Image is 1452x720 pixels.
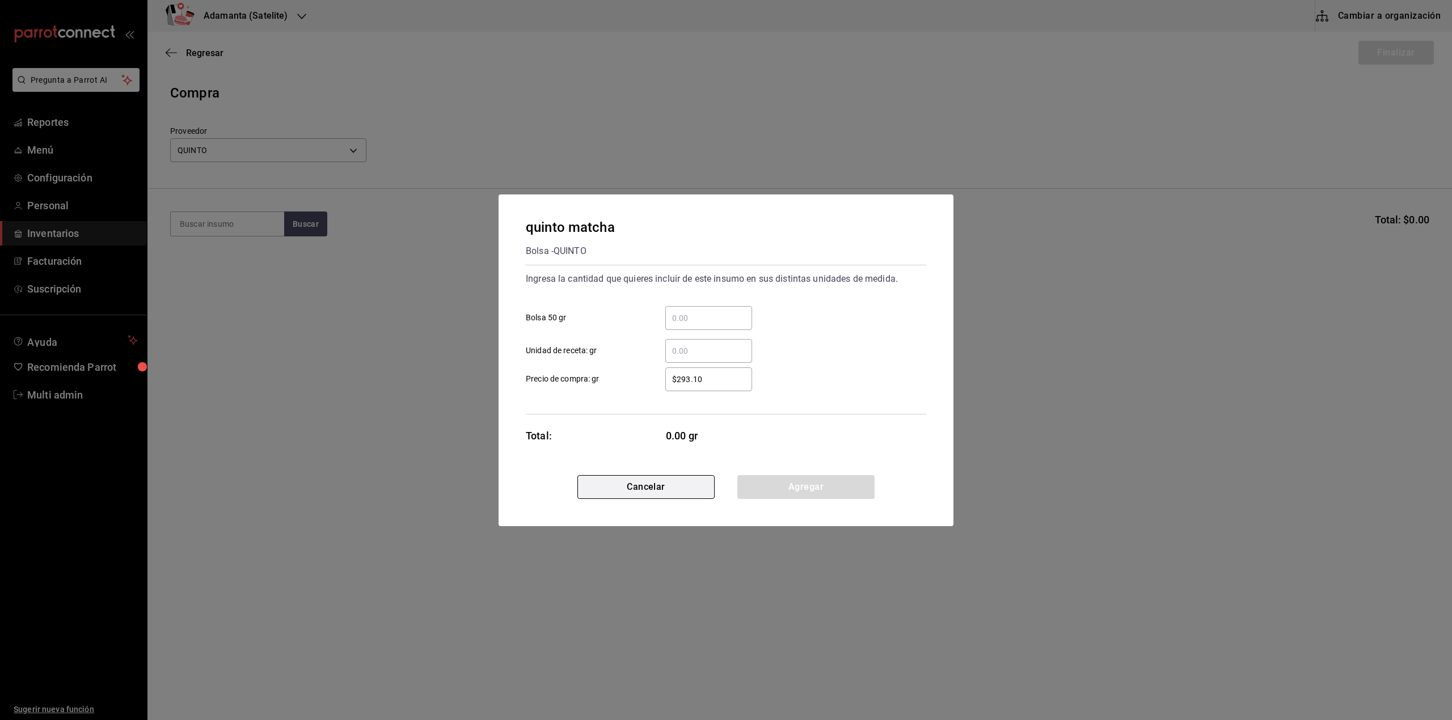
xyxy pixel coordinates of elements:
[526,312,566,324] span: Bolsa 50 gr
[526,270,926,288] div: Ingresa la cantidad que quieres incluir de este insumo en sus distintas unidades de medida.
[526,373,600,385] span: Precio de compra: gr
[665,372,752,386] input: Precio de compra: gr
[577,475,715,499] button: Cancelar
[665,311,752,325] input: Bolsa 50 gr
[526,345,597,357] span: Unidad de receta: gr
[666,428,753,443] span: 0.00 gr
[526,428,552,443] div: Total:
[526,242,615,260] div: Bolsa - QUINTO
[665,344,752,358] input: Unidad de receta: gr
[526,217,615,238] div: quinto matcha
